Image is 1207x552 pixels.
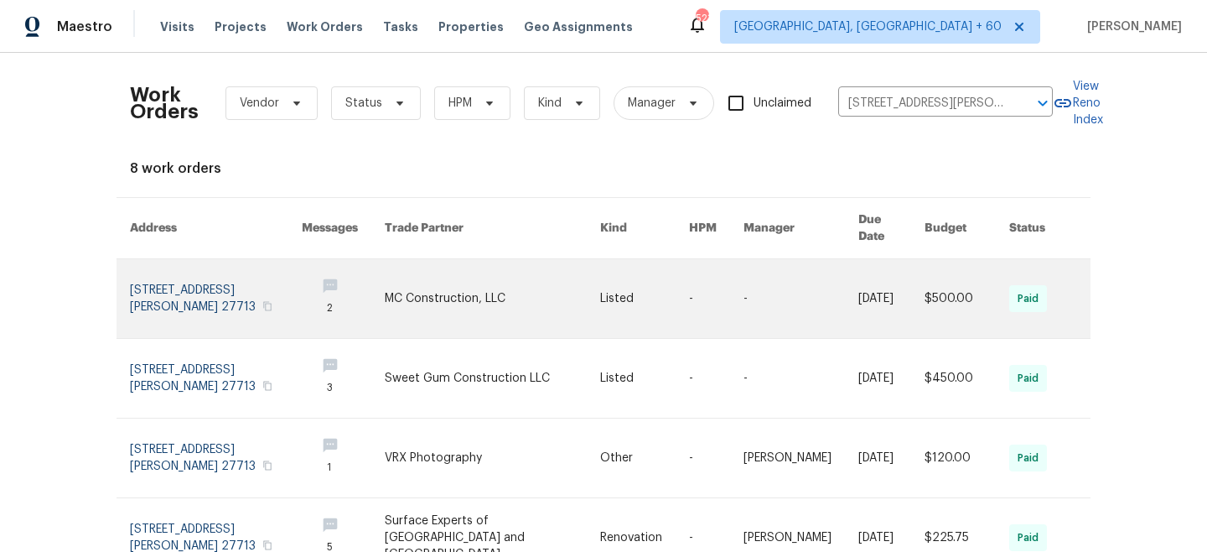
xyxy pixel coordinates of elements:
[538,95,562,112] span: Kind
[448,95,472,112] span: HPM
[288,198,371,259] th: Messages
[587,259,676,339] td: Listed
[371,419,586,498] td: VRX Photography
[57,18,112,35] span: Maestro
[215,18,267,35] span: Projects
[628,95,676,112] span: Manager
[345,95,382,112] span: Status
[160,18,194,35] span: Visits
[730,259,845,339] td: -
[1053,78,1103,128] a: View Reno Index
[524,18,633,35] span: Geo Assignments
[676,259,730,339] td: -
[130,86,199,120] h2: Work Orders
[696,10,707,27] div: 523
[260,378,275,393] button: Copy Address
[911,198,996,259] th: Budget
[730,419,845,498] td: [PERSON_NAME]
[371,198,586,259] th: Trade Partner
[371,259,586,339] td: MC Construction, LLC
[838,91,1006,117] input: Enter in an address
[383,21,418,33] span: Tasks
[587,339,676,419] td: Listed
[676,419,730,498] td: -
[260,458,275,473] button: Copy Address
[587,419,676,498] td: Other
[438,18,504,35] span: Properties
[130,160,1077,177] div: 8 work orders
[240,95,279,112] span: Vendor
[734,18,1002,35] span: [GEOGRAPHIC_DATA], [GEOGRAPHIC_DATA] + 60
[996,198,1090,259] th: Status
[1031,91,1054,115] button: Open
[730,198,845,259] th: Manager
[845,198,911,259] th: Due Date
[287,18,363,35] span: Work Orders
[371,339,586,419] td: Sweet Gum Construction LLC
[1080,18,1182,35] span: [PERSON_NAME]
[676,339,730,419] td: -
[260,299,275,314] button: Copy Address
[676,198,730,259] th: HPM
[754,95,811,112] span: Unclaimed
[117,198,288,259] th: Address
[730,339,845,419] td: -
[587,198,676,259] th: Kind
